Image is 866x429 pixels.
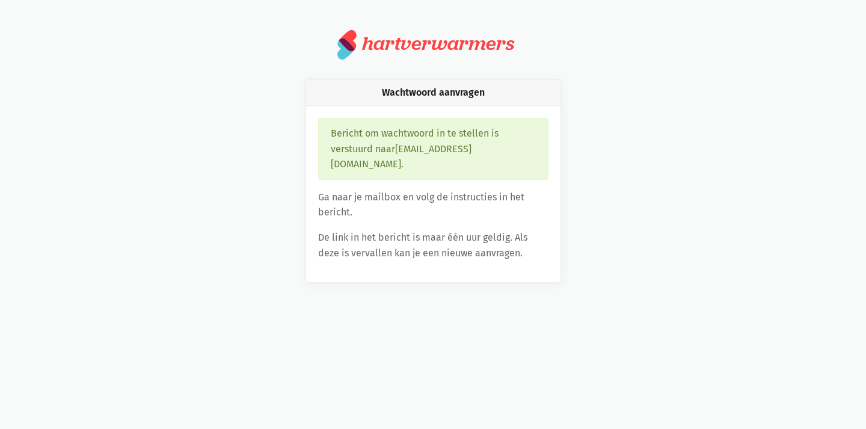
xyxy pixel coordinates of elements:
[306,80,560,106] div: Wachtwoord aanvragen
[318,118,548,180] div: Bericht om wachtwoord in te stellen is verstuurd naar [EMAIL_ADDRESS][DOMAIN_NAME] .
[318,230,548,261] p: De link in het bericht is maar één uur geldig. Als deze is vervallen kan je een nieuwe aanvragen.
[318,190,548,220] p: Ga naar je mailbox en volg de instructies in het bericht.
[362,32,514,55] div: hartverwarmers
[337,29,357,60] img: logo.svg
[337,29,529,60] a: hartverwarmers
